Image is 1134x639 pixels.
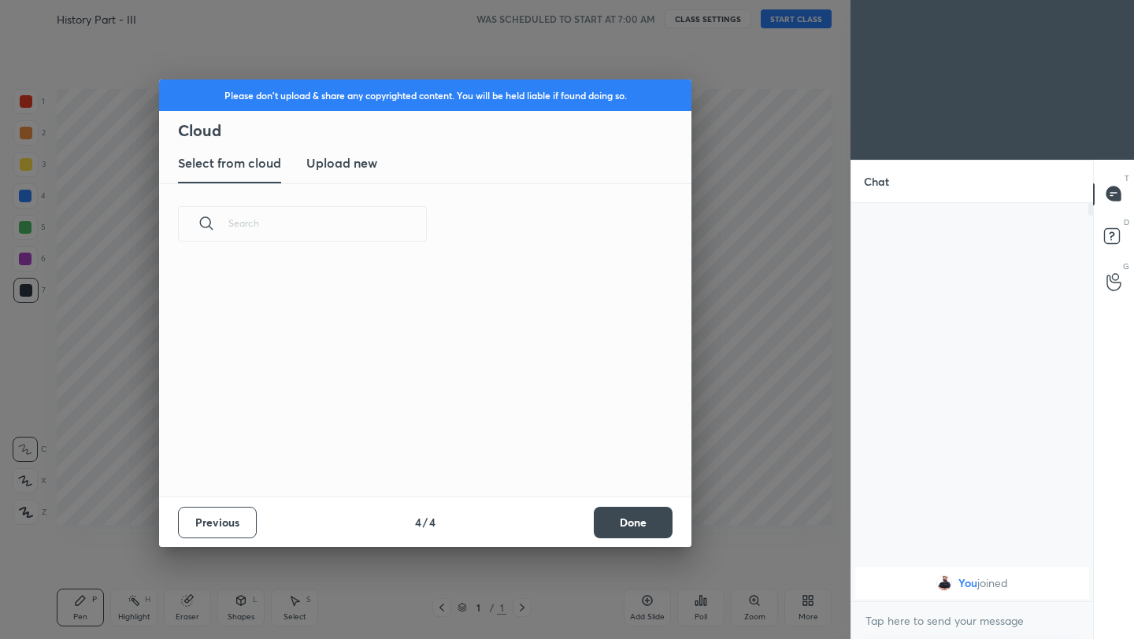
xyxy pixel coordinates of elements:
h3: Select from cloud [178,153,281,172]
p: D [1124,216,1129,228]
p: Chat [851,161,902,202]
input: Search [228,190,427,257]
img: 2e1776e2a17a458f8f2ae63657c11f57.jpg [936,575,952,591]
div: Please don't upload & share any copyrighted content. You will be held liable if found doing so. [159,79,691,111]
span: joined [977,577,1008,589]
p: G [1123,260,1129,272]
button: Previous [178,507,257,538]
span: You [958,577,977,589]
div: grid [851,564,1093,602]
h3: Upload new [306,153,377,172]
p: T [1125,172,1129,184]
h4: 4 [429,514,435,530]
h4: / [423,514,428,530]
h4: 4 [415,514,421,530]
h2: Cloud [178,120,691,141]
button: Done [594,507,673,538]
